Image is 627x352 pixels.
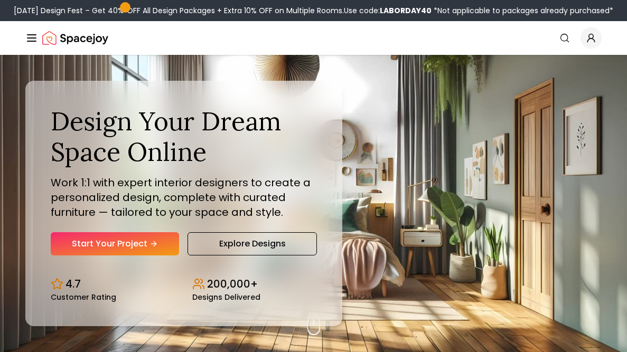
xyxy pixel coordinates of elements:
a: Explore Designs [188,232,317,255]
a: Start Your Project [51,232,179,255]
div: [DATE] Design Fest – Get 40% OFF All Design Packages + Extra 10% OFF on Multiple Rooms. [14,5,613,16]
small: Customer Rating [51,293,116,301]
p: Work 1:1 with expert interior designers to create a personalized design, complete with curated fu... [51,175,317,220]
nav: Global [25,21,602,55]
span: *Not applicable to packages already purchased* [432,5,613,16]
span: Use code: [344,5,432,16]
div: Design stats [51,268,317,301]
p: 4.7 [65,277,81,291]
h1: Design Your Dream Space Online [51,106,317,167]
img: Spacejoy Logo [42,27,108,49]
a: Spacejoy [42,27,108,49]
small: Designs Delivered [192,293,260,301]
p: 200,000+ [207,277,258,291]
b: LABORDAY40 [380,5,432,16]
